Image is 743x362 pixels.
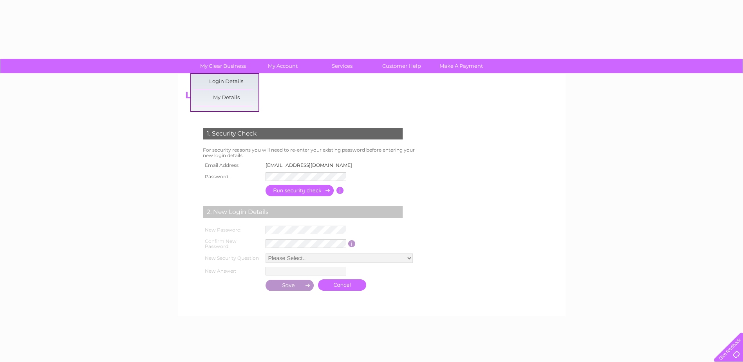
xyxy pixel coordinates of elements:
th: Email Address: [201,160,264,170]
a: My Details [194,90,259,106]
h2: Login Details [185,90,558,105]
th: Confirm New Password: [201,236,264,252]
div: 2. New Login Details [203,206,403,218]
th: New Password: [201,224,264,236]
a: Customer Help [369,59,434,73]
a: Services [310,59,374,73]
th: New Answer: [201,265,264,277]
div: 1. Security Check [203,128,403,139]
th: New Security Question [201,252,264,265]
a: My Preferences [194,106,259,122]
input: Information [336,187,344,194]
input: Information [348,240,356,247]
a: Cancel [318,279,366,291]
td: [EMAIL_ADDRESS][DOMAIN_NAME] [264,160,359,170]
a: My Clear Business [191,59,255,73]
th: Password: [201,170,264,183]
input: Submit [266,280,314,291]
td: For security reasons you will need to re-enter your existing password before entering your new lo... [201,145,423,160]
a: Make A Payment [429,59,494,73]
a: My Account [250,59,315,73]
a: Login Details [194,74,259,90]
